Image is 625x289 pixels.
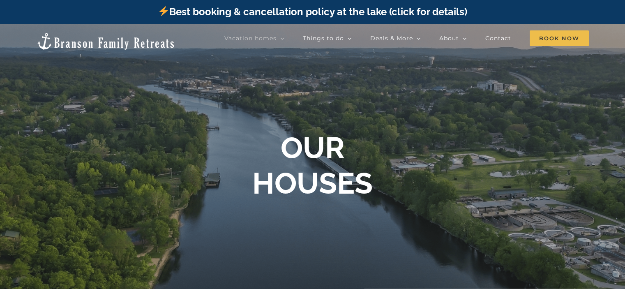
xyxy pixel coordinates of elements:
a: Best booking & cancellation policy at the lake (click for details) [158,6,467,18]
span: Contact [485,35,511,41]
span: Vacation homes [224,35,277,41]
span: Deals & More [370,35,413,41]
img: Branson Family Retreats Logo [36,32,175,51]
a: Deals & More [370,30,421,46]
span: Things to do [303,35,344,41]
span: About [439,35,459,41]
b: OUR HOUSES [252,130,373,201]
a: About [439,30,467,46]
a: Book Now [530,30,589,46]
a: Things to do [303,30,352,46]
a: Vacation homes [224,30,284,46]
img: ⚡️ [159,6,168,16]
nav: Main Menu [224,30,589,46]
a: Contact [485,30,511,46]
